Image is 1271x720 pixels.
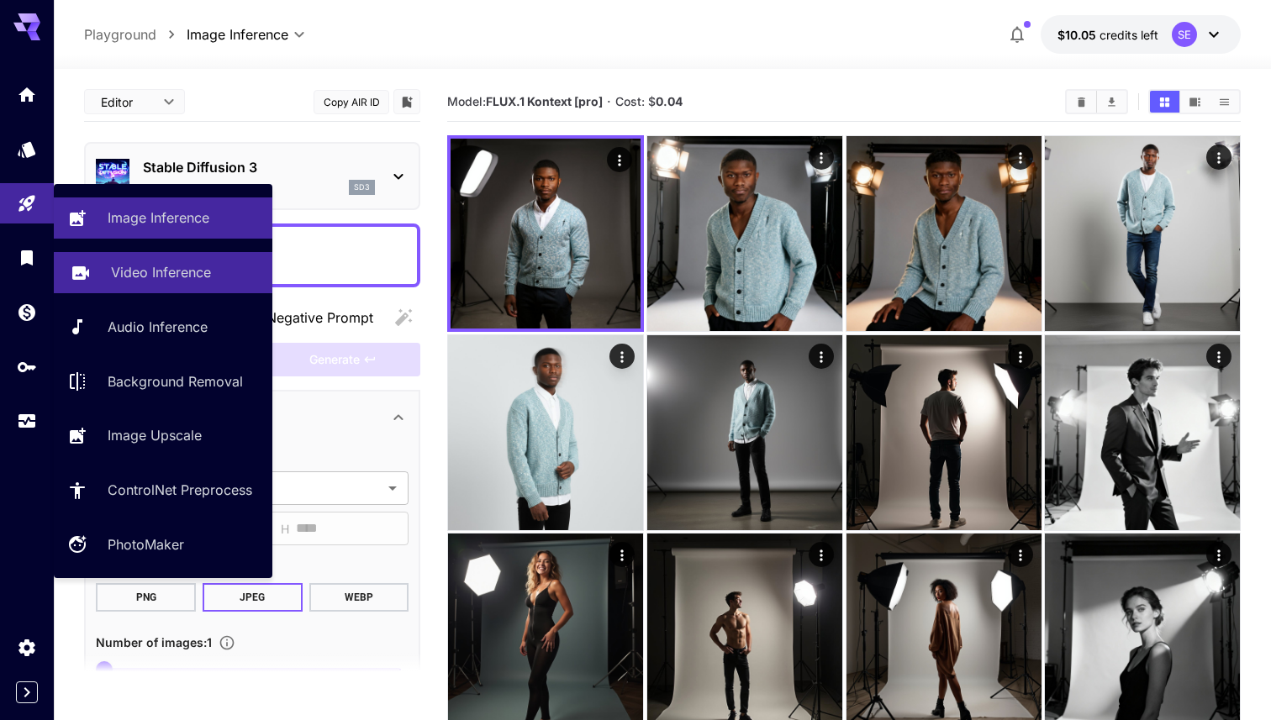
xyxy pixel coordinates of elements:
[647,136,842,331] img: Z
[1150,91,1179,113] button: Show media in grid view
[212,634,242,651] button: Specify how many images to generate in a single request. Each image generation will be charged se...
[111,262,211,282] p: Video Inference
[314,90,389,114] button: Copy AIR ID
[203,583,303,612] button: JPEG
[846,136,1042,331] img: 2Q==
[609,542,635,567] div: Actions
[1206,542,1231,567] div: Actions
[808,542,833,567] div: Actions
[108,317,208,337] p: Audio Inference
[1041,15,1241,54] button: $10.0539
[1007,145,1032,170] div: Actions
[1007,542,1032,567] div: Actions
[17,247,37,268] div: Library
[615,94,683,108] span: Cost: $
[609,344,635,369] div: Actions
[96,583,196,612] button: PNG
[54,197,272,239] a: Image Inference
[647,335,842,530] img: Z
[17,84,37,105] div: Home
[96,635,212,649] span: Number of images : 1
[1067,91,1096,113] button: Clear All
[17,637,37,658] div: Settings
[1097,91,1126,113] button: Download All
[486,94,603,108] b: FLUX.1 Kontext [pro]
[1057,26,1158,44] div: $10.0539
[54,360,272,402] a: Background Removal
[1210,91,1239,113] button: Show media in list view
[1148,89,1241,114] div: Show media in grid viewShow media in video viewShow media in list view
[54,470,272,511] a: ControlNet Preprocess
[1206,145,1231,170] div: Actions
[54,252,272,293] a: Video Inference
[1057,28,1100,42] span: $10.05
[281,519,289,539] span: H
[607,92,611,112] p: ·
[1206,344,1231,369] div: Actions
[808,344,833,369] div: Actions
[1065,89,1128,114] div: Clear AllDownload All
[108,208,209,228] p: Image Inference
[1100,28,1158,42] span: credits left
[54,524,272,565] a: PhotoMaker
[846,335,1042,530] img: 9k=
[266,307,373,328] span: Negative Prompt
[108,534,184,554] p: PhotoMaker
[399,92,414,112] button: Add to library
[1045,335,1240,530] img: 9k=
[17,356,37,377] div: API Keys
[656,94,683,108] b: 0.04
[17,139,37,160] div: Models
[354,181,370,193] p: sd3
[84,24,156,45] p: Playground
[54,415,272,456] a: Image Upscale
[16,681,38,703] button: Expand sidebar
[17,411,37,432] div: Usage
[84,24,187,45] nav: breadcrumb
[451,139,641,328] img: 9k=
[108,425,202,445] p: Image Upscale
[17,193,37,214] div: Playground
[447,94,603,108] span: Model:
[108,480,252,500] p: ControlNet Preprocess
[17,302,37,323] div: Wallet
[607,147,632,172] div: Actions
[1045,136,1240,331] img: 9k=
[143,157,375,177] p: Stable Diffusion 3
[101,93,153,111] span: Editor
[448,335,643,530] img: Z
[1180,91,1210,113] button: Show media in video view
[808,145,833,170] div: Actions
[1007,344,1032,369] div: Actions
[108,371,243,392] p: Background Removal
[309,583,409,612] button: WEBP
[54,307,272,348] a: Audio Inference
[1172,22,1197,47] div: SE
[187,24,288,45] span: Image Inference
